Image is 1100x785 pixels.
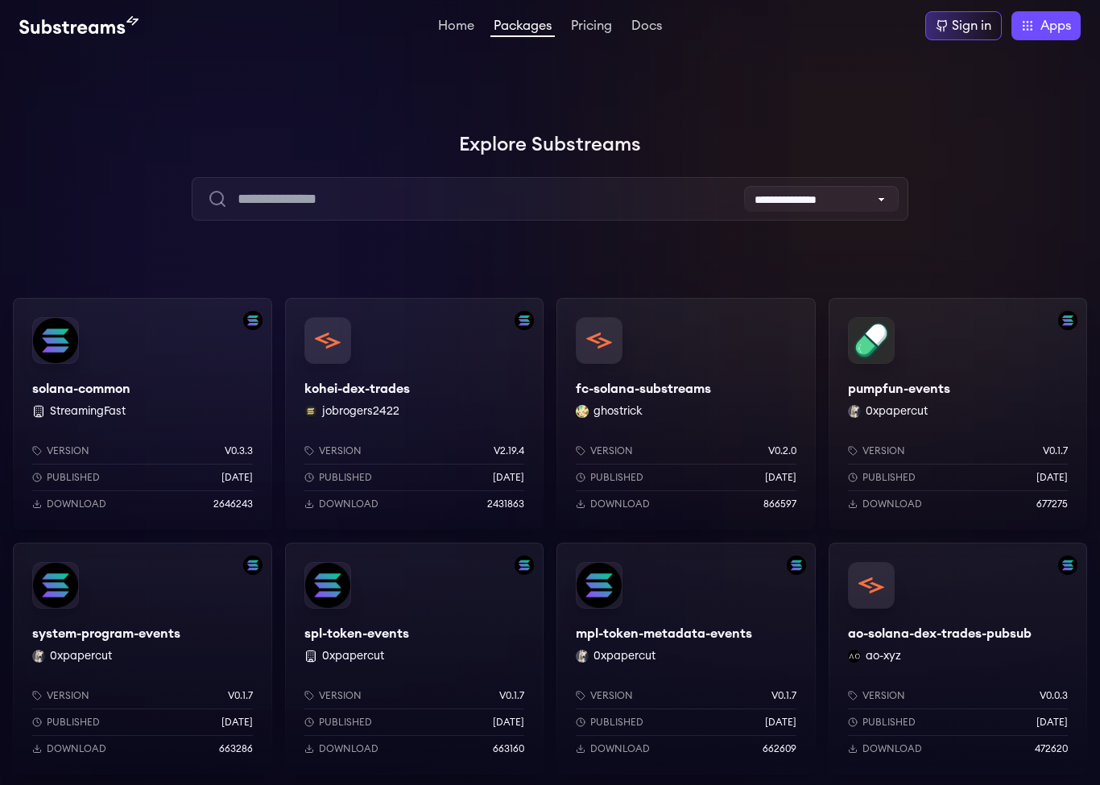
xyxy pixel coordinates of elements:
p: Download [319,498,378,510]
p: 663286 [219,742,253,755]
p: 866597 [763,498,796,510]
p: [DATE] [765,716,796,729]
p: Download [47,742,106,755]
p: [DATE] [221,471,253,484]
a: fc-solana-substreamsfc-solana-substreamsghostrick ghostrickVersionv0.2.0Published[DATE]Download86... [556,298,816,530]
img: Filter by solana network [515,556,534,575]
img: Filter by solana network [1058,556,1077,575]
p: [DATE] [493,471,524,484]
img: Substream's logo [19,16,139,35]
p: Version [319,444,362,457]
p: v0.1.7 [228,689,253,702]
p: Version [590,689,633,702]
button: 0xpapercut [322,648,384,664]
button: ghostrick [593,403,643,419]
p: v0.1.7 [499,689,524,702]
a: Docs [628,19,665,35]
p: [DATE] [1036,716,1068,729]
a: Pricing [568,19,615,35]
a: Filter by solana networksystem-program-eventssystem-program-events0xpapercut 0xpapercutVersionv0.... [13,543,272,775]
p: Published [590,471,643,484]
p: [DATE] [221,716,253,729]
button: 0xpapercut [593,648,655,664]
p: Published [590,716,643,729]
p: Download [47,498,106,510]
p: Published [319,716,372,729]
a: Filter by solana networkpumpfun-eventspumpfun-events0xpapercut 0xpapercutVersionv0.1.7Published[D... [829,298,1088,530]
p: Published [47,471,100,484]
button: jobrogers2422 [322,403,399,419]
img: Filter by solana network [1058,311,1077,330]
button: ao-xyz [866,648,901,664]
p: v0.0.3 [1040,689,1068,702]
h1: Explore Substreams [13,129,1087,161]
p: v0.1.7 [771,689,796,702]
a: Filter by solana networkkohei-dex-tradeskohei-dex-tradesjobrogers2422 jobrogers2422Versionv2.19.4... [285,298,544,530]
a: Packages [490,19,555,37]
p: v0.3.3 [225,444,253,457]
p: [DATE] [493,716,524,729]
p: v2.19.4 [494,444,524,457]
p: 663160 [493,742,524,755]
img: Filter by solana network [787,556,806,575]
p: Download [862,498,922,510]
div: Sign in [952,16,991,35]
p: Version [862,444,905,457]
p: Published [319,471,372,484]
a: Sign in [925,11,1002,40]
p: 2431863 [487,498,524,510]
p: Version [47,444,89,457]
p: [DATE] [1036,471,1068,484]
a: Filter by solana networksolana-commonsolana-common StreamingFastVersionv0.3.3Published[DATE]Downl... [13,298,272,530]
img: Filter by solana network [243,311,263,330]
p: Version [319,689,362,702]
img: Filter by solana network [243,556,263,575]
a: Filter by solana networkspl-token-eventsspl-token-events 0xpapercutVersionv0.1.7Published[DATE]Do... [285,543,544,775]
p: Published [862,471,916,484]
p: 472620 [1035,742,1068,755]
p: Version [862,689,905,702]
p: Download [590,498,650,510]
button: StreamingFast [50,403,126,419]
p: Version [590,444,633,457]
span: Apps [1040,16,1071,35]
p: Version [47,689,89,702]
p: v0.2.0 [768,444,796,457]
p: 2646243 [213,498,253,510]
p: Published [47,716,100,729]
a: Home [435,19,478,35]
button: 0xpapercut [50,648,112,664]
p: v0.1.7 [1043,444,1068,457]
p: 677275 [1036,498,1068,510]
p: 662609 [763,742,796,755]
p: Download [590,742,650,755]
p: Download [862,742,922,755]
a: Filter by solana networkmpl-token-metadata-eventsmpl-token-metadata-events0xpapercut 0xpapercutVe... [556,543,816,775]
p: [DATE] [765,471,796,484]
p: Published [862,716,916,729]
button: 0xpapercut [866,403,928,419]
a: Filter by solana networkao-solana-dex-trades-pubsubao-solana-dex-trades-pubsubao-xyz ao-xyzVersio... [829,543,1088,775]
img: Filter by solana network [515,311,534,330]
p: Download [319,742,378,755]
